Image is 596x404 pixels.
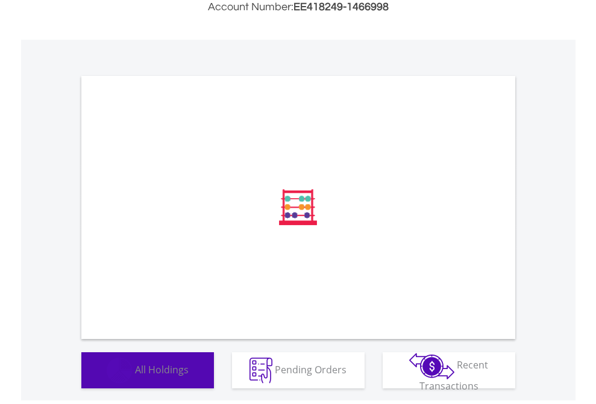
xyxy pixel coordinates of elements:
button: Pending Orders [232,352,365,388]
span: All Holdings [135,362,189,376]
img: pending_instructions-wht.png [249,358,272,384]
img: holdings-wht.png [107,358,133,384]
button: Recent Transactions [383,352,515,388]
img: transactions-zar-wht.png [409,353,454,379]
span: Pending Orders [275,362,347,376]
button: All Holdings [81,352,214,388]
span: EE418249-1466998 [293,1,389,13]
